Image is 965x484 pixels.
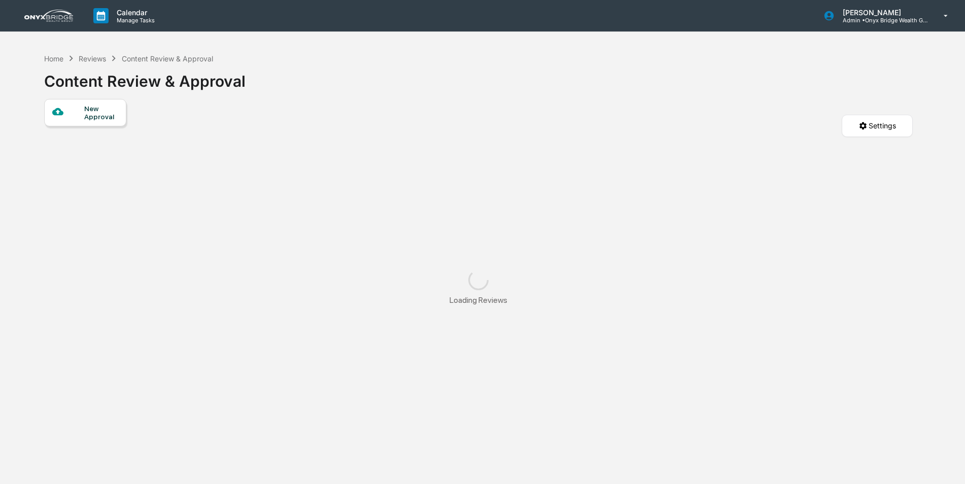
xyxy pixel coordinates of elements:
div: Content Review & Approval [44,64,246,90]
div: Reviews [79,54,106,63]
p: [PERSON_NAME] [835,8,929,17]
p: Manage Tasks [109,17,160,24]
div: New Approval [84,105,118,121]
div: Loading Reviews [450,295,507,305]
p: Admin • Onyx Bridge Wealth Group LLC [835,17,929,24]
div: Content Review & Approval [122,54,213,63]
p: Calendar [109,8,160,17]
button: Settings [842,115,913,137]
div: Home [44,54,63,63]
img: logo [24,10,73,22]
